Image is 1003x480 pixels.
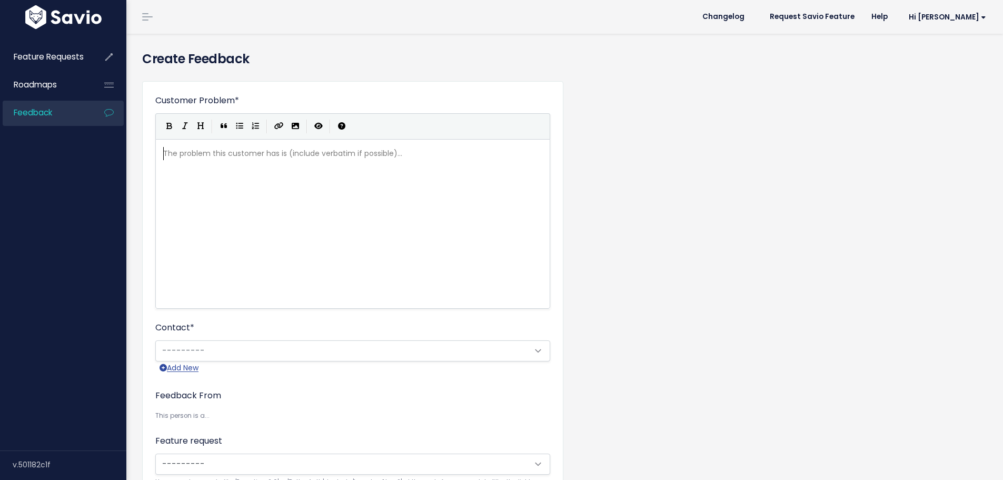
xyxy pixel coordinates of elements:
label: Customer Problem [155,94,239,107]
button: Markdown Guide [334,119,350,134]
span: Roadmaps [14,79,57,90]
button: Numbered List [247,119,263,134]
button: Generic List [232,119,247,134]
a: Hi [PERSON_NAME] [896,9,995,25]
a: Request Savio Feature [761,9,863,25]
a: Roadmaps [3,73,87,97]
a: Add New [160,361,198,375]
small: This person is a... [155,410,550,422]
button: Bold [161,119,177,134]
a: Feedback [3,101,87,125]
button: Import an image [287,119,303,134]
label: Feedback From [155,389,221,402]
i: | [330,120,331,133]
button: Italic [177,119,193,134]
div: v.501182c1f [13,451,126,478]
a: Feature Requests [3,45,87,69]
button: Quote [216,119,232,134]
span: Feature Requests [14,51,84,62]
h4: Create Feedback [142,50,987,68]
label: Contact [155,321,194,334]
button: Toggle Preview [311,119,326,134]
button: Heading [193,119,208,134]
a: Help [863,9,896,25]
span: Changelog [702,13,744,21]
button: Create Link [271,119,287,134]
label: Feature request [155,435,222,447]
i: | [212,120,213,133]
span: Hi [PERSON_NAME] [909,13,986,21]
span: Feedback [14,107,52,118]
img: logo-white.9d6f32f41409.svg [23,5,104,29]
i: | [306,120,307,133]
i: | [266,120,267,133]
